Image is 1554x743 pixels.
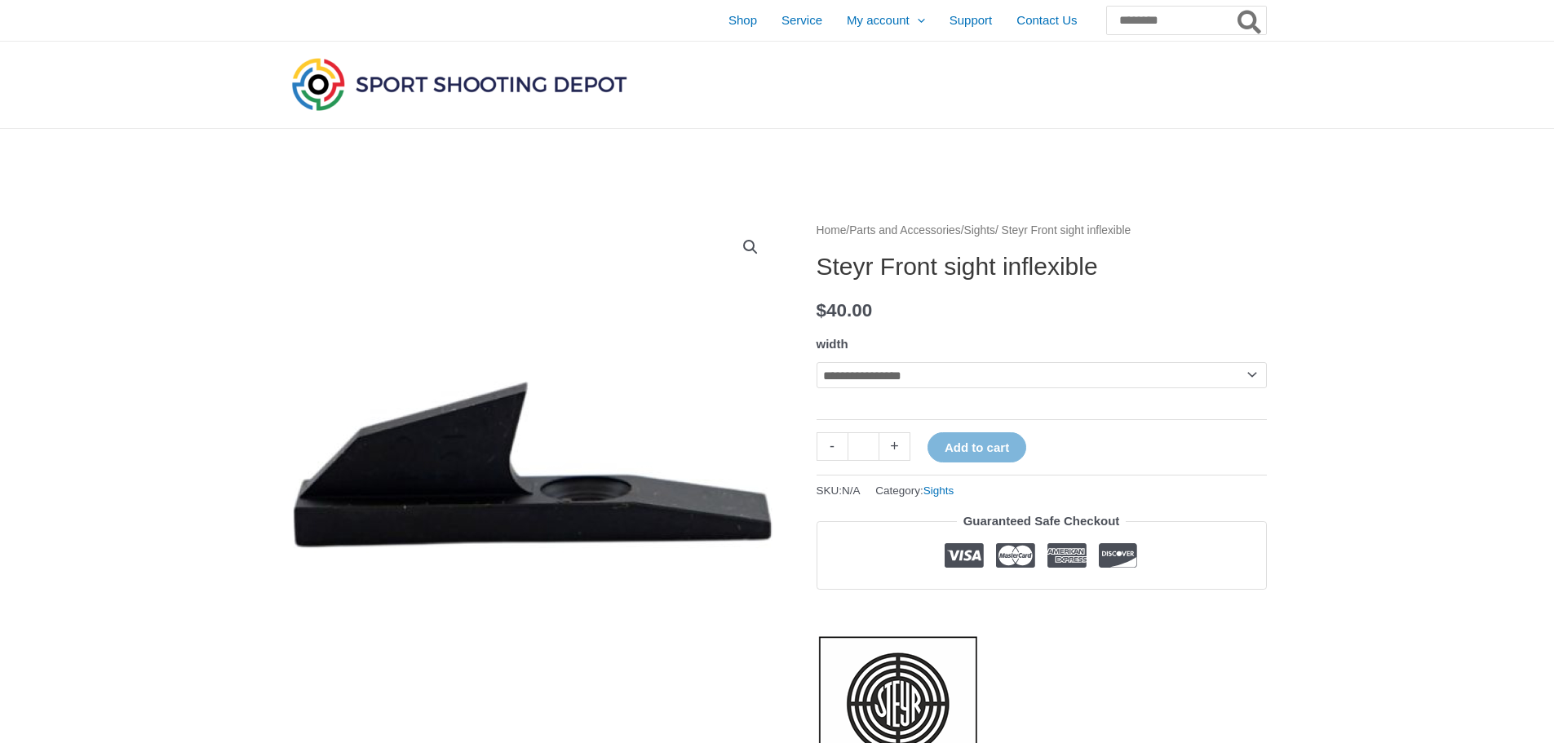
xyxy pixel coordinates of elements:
a: View full-screen image gallery [736,232,765,262]
bdi: 40.00 [817,300,873,321]
a: Sights [964,224,995,237]
a: + [879,432,910,461]
a: Parts and Accessories [849,224,961,237]
nav: Breadcrumb [817,220,1267,241]
label: width [817,337,848,351]
h1: Steyr Front sight inflexible [817,252,1267,281]
input: Product quantity [848,432,879,461]
legend: Guaranteed Safe Checkout [957,510,1127,533]
span: N/A [842,484,861,497]
button: Search [1234,7,1266,34]
span: SKU: [817,480,861,501]
a: Sights [923,484,954,497]
a: Home [817,224,847,237]
span: $ [817,300,827,321]
img: Sport Shooting Depot [288,54,631,114]
a: - [817,432,848,461]
button: Add to cart [928,432,1026,462]
iframe: Customer reviews powered by Trustpilot [817,602,1267,621]
span: Category: [875,480,954,501]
